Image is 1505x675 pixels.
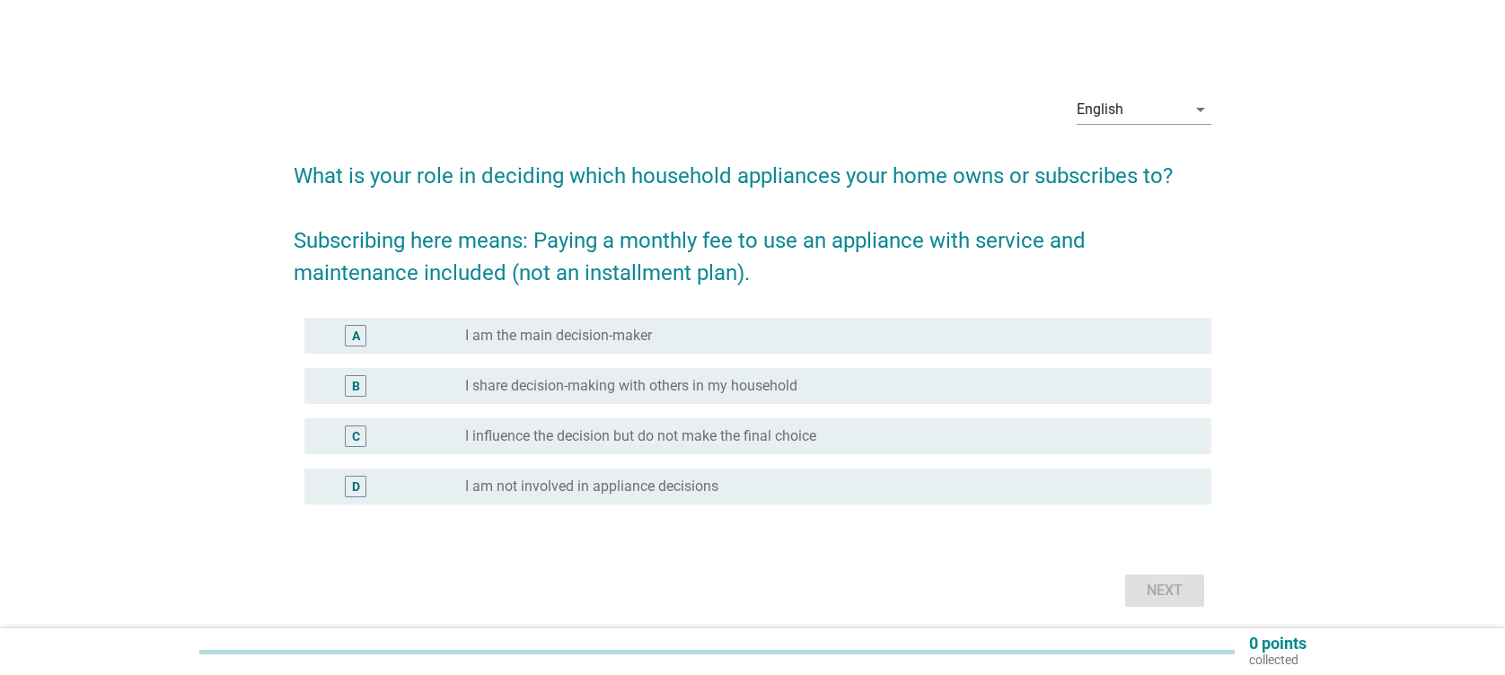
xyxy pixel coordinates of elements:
[294,142,1210,289] h2: What is your role in deciding which household appliances your home owns or subscribes to? Subscri...
[352,327,360,346] div: A
[465,478,718,495] label: I am not involved in appliance decisions
[352,427,360,446] div: C
[1249,652,1307,668] p: collected
[1077,101,1123,118] div: English
[1190,99,1211,120] i: arrow_drop_down
[1249,636,1307,652] p: 0 points
[352,377,360,396] div: B
[352,478,360,496] div: D
[465,377,797,395] label: I share decision-making with others in my household
[465,327,652,345] label: I am the main decision-maker
[465,427,816,445] label: I influence the decision but do not make the final choice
